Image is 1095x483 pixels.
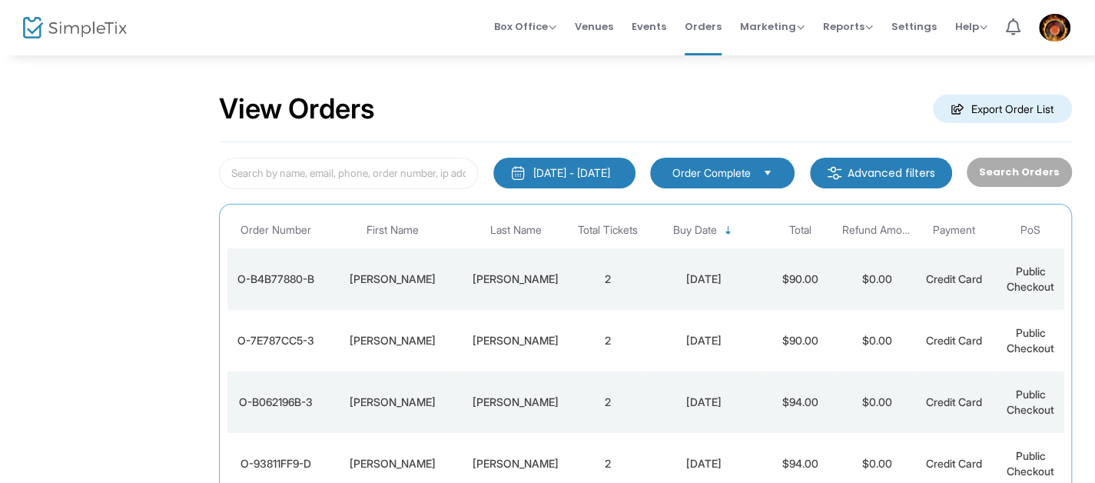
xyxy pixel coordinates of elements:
[838,371,915,433] td: $0.00
[219,158,478,189] input: Search by name, email, phone, order number, ip address, or last 4 digits of card
[810,158,952,188] m-button: Advanced filters
[650,333,758,348] div: 8/23/2025
[757,165,778,182] button: Select
[685,7,722,46] span: Orders
[650,271,758,287] div: 8/24/2025
[827,165,842,181] img: filter
[466,271,566,287] div: Fisher
[493,158,635,188] button: [DATE] - [DATE]
[569,371,646,433] td: 2
[241,224,311,237] span: Order Number
[891,7,937,46] span: Settings
[1007,265,1054,293] span: Public Checkout
[838,212,915,248] th: Refund Amount
[1020,224,1040,237] span: PoS
[955,19,987,34] span: Help
[672,165,751,181] span: Order Complete
[575,7,613,46] span: Venues
[762,212,838,248] th: Total
[327,333,458,348] div: Shelia
[823,19,873,34] span: Reports
[219,92,375,126] h2: View Orders
[510,165,526,181] img: monthly
[673,224,717,237] span: Buy Date
[650,395,758,410] div: 8/23/2025
[762,248,838,310] td: $90.00
[762,371,838,433] td: $94.00
[466,395,566,410] div: Johnson
[740,19,805,34] span: Marketing
[327,456,458,471] div: William
[933,95,1072,123] m-button: Export Order List
[569,310,646,371] td: 2
[1007,449,1054,478] span: Public Checkout
[231,395,320,410] div: O-B062196B-3
[466,333,566,348] div: Rowland
[533,165,610,181] div: [DATE] - [DATE]
[632,7,666,46] span: Events
[367,224,419,237] span: First Name
[762,310,838,371] td: $90.00
[926,334,982,347] span: Credit Card
[933,224,975,237] span: Payment
[490,224,542,237] span: Last Name
[926,457,982,470] span: Credit Card
[926,272,982,285] span: Credit Card
[650,456,758,471] div: 8/22/2025
[231,333,320,348] div: O-7E787CC5-3
[838,310,915,371] td: $0.00
[1007,326,1054,355] span: Public Checkout
[327,395,458,410] div: Angela
[838,248,915,310] td: $0.00
[569,212,646,248] th: Total Tickets
[327,271,458,287] div: Kenneth
[569,248,646,310] td: 2
[1007,388,1054,416] span: Public Checkout
[231,456,320,471] div: O-93811FF9-D
[231,271,320,287] div: O-B4B77880-B
[926,395,982,408] span: Credit Card
[722,225,735,237] span: Sortable
[466,456,566,471] div: Beasley
[494,19,556,34] span: Box Office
